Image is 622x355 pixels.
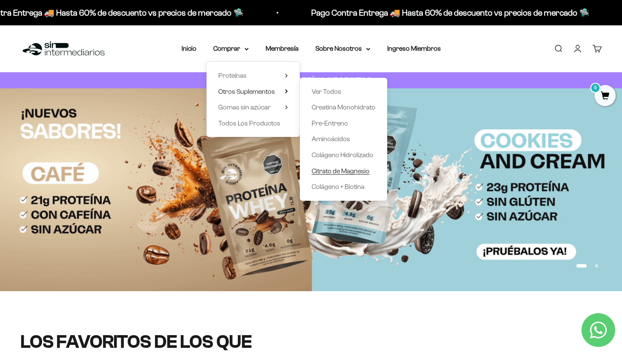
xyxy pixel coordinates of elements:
[312,104,375,111] span: Creatina Monohidrato
[312,88,341,95] span: Ver Todos
[312,118,375,129] a: Pre-Entreno
[218,72,247,79] span: Proteínas
[182,45,196,52] a: Inicio
[218,86,288,97] summary: Otros Suplementos
[218,88,275,95] span: Otros Suplementos
[312,120,348,127] span: Pre-Entreno
[312,135,350,142] span: Aminoácidos
[218,120,280,127] span: Todos Los Productos
[218,70,288,81] summary: Proteínas
[312,134,375,145] a: Aminoácidos
[312,167,369,175] span: Citrato de Magnesio
[312,181,375,192] a: Colágeno + Biotina
[595,92,616,101] a: 0
[312,151,373,158] span: Colágeno Hidrolizado
[312,86,375,97] a: Ver Todos
[266,45,299,52] a: Membresía
[590,83,600,93] mark: 0
[315,43,370,54] summary: Sobre Nosotros
[218,118,288,129] a: Todos Los Productos
[218,102,288,113] summary: Gomas sin azúcar
[387,45,441,52] a: Ingreso Miembros
[312,102,375,113] a: Creatina Monohidrato
[213,43,249,54] summary: Comprar
[312,150,375,161] a: Colágeno Hidrolizado
[311,6,589,19] p: Pago Contra Entrega 🚚 Hasta 60% de descuento vs precios de mercado 🛸
[218,104,271,111] span: Gomas sin azúcar
[312,183,364,190] span: Colágeno + Biotina
[312,166,375,177] a: Citrato de Magnesio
